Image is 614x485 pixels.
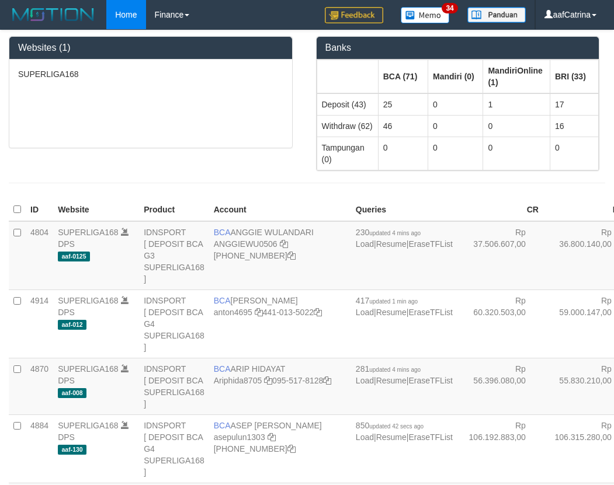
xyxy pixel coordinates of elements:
[550,137,598,170] td: 0
[53,221,139,290] td: DPS
[58,296,119,305] a: SUPERLIGA168
[550,93,598,116] td: 17
[58,388,86,398] span: aaf-008
[356,228,421,237] span: 230
[457,289,543,358] td: Rp 60.320.503,00
[139,414,209,483] td: IDNSPORT [ DEPOSIT BCA G4 SUPERLIGA168 ]
[369,367,421,373] span: updated 4 mins ago
[483,60,550,93] th: Group: activate to sort column ascending
[9,6,98,23] img: MOTION_logo.png
[26,221,53,290] td: 4804
[457,358,543,414] td: Rp 56.396.080,00
[26,289,53,358] td: 4914
[356,308,374,317] a: Load
[264,376,272,385] a: Copy Ariphida8705 to clipboard
[209,221,351,290] td: ANGGIE WULANDARI [PHONE_NUMBER]
[214,376,262,385] a: Ariphida8705
[483,137,550,170] td: 0
[214,421,231,430] span: BCA
[53,198,139,221] th: Website
[457,221,543,290] td: Rp 37.506.607,00
[550,115,598,137] td: 16
[369,298,418,305] span: updated 1 min ago
[209,198,351,221] th: Account
[408,376,452,385] a: EraseTFList
[356,239,374,249] a: Load
[376,376,407,385] a: Resume
[376,308,407,317] a: Resume
[287,444,296,453] a: Copy 4062281875 to clipboard
[26,198,53,221] th: ID
[18,43,283,53] h3: Websites (1)
[428,115,483,137] td: 0
[287,251,296,260] a: Copy 4062213373 to clipboard
[408,432,452,442] a: EraseTFList
[317,60,378,93] th: Group: activate to sort column ascending
[325,43,591,53] h3: Banks
[280,239,288,249] a: Copy ANGGIEWU0506 to clipboard
[356,296,418,305] span: 417
[483,93,550,116] td: 1
[214,228,231,237] span: BCA
[214,432,265,442] a: asepulun1303
[356,364,421,374] span: 281
[442,3,457,13] span: 34
[428,93,483,116] td: 0
[356,364,453,385] span: | |
[369,423,424,430] span: updated 42 secs ago
[408,308,452,317] a: EraseTFList
[58,445,86,455] span: aaf-130
[317,115,378,137] td: Withdraw (62)
[209,289,351,358] td: [PERSON_NAME] 441-013-5022
[369,230,421,236] span: updated 4 mins ago
[376,432,407,442] a: Resume
[53,289,139,358] td: DPS
[356,421,453,442] span: | |
[26,414,53,483] td: 4884
[139,198,209,221] th: Product
[351,198,457,221] th: Queries
[58,364,119,374] a: SUPERLIGA168
[356,228,453,249] span: | |
[214,239,277,249] a: ANGGIEWU0506
[325,7,383,23] img: Feedback.jpg
[457,414,543,483] td: Rp 106.192.883,00
[214,308,252,317] a: anton4695
[314,308,322,317] a: Copy 4410135022 to clipboard
[378,137,428,170] td: 0
[376,239,407,249] a: Resume
[467,7,526,23] img: panduan.png
[317,93,378,116] td: Deposit (43)
[58,228,119,237] a: SUPERLIGA168
[356,432,374,442] a: Load
[255,308,263,317] a: Copy anton4695 to clipboard
[356,376,374,385] a: Load
[317,137,378,170] td: Tampungan (0)
[428,137,483,170] td: 0
[214,364,231,374] span: BCA
[139,289,209,358] td: IDNSPORT [ DEPOSIT BCA G4 SUPERLIGA168 ]
[378,115,428,137] td: 46
[209,358,351,414] td: ARIP HIDAYAT 095-517-8128
[323,376,331,385] a: Copy 0955178128 to clipboard
[356,296,453,317] span: | |
[18,68,283,80] p: SUPERLIGA168
[428,60,483,93] th: Group: activate to sort column ascending
[53,358,139,414] td: DPS
[26,358,53,414] td: 4870
[378,93,428,116] td: 25
[378,60,428,93] th: Group: activate to sort column ascending
[401,7,450,23] img: Button%20Memo.svg
[58,421,119,430] a: SUPERLIGA168
[268,432,276,442] a: Copy asepulun1303 to clipboard
[408,239,452,249] a: EraseTFList
[550,60,598,93] th: Group: activate to sort column ascending
[58,252,90,261] span: aaf-0125
[214,296,231,305] span: BCA
[457,198,543,221] th: CR
[139,221,209,290] td: IDNSPORT [ DEPOSIT BCA G3 SUPERLIGA168 ]
[58,320,86,330] span: aaf-012
[209,414,351,483] td: ASEP [PERSON_NAME] [PHONE_NUMBER]
[356,421,424,430] span: 850
[53,414,139,483] td: DPS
